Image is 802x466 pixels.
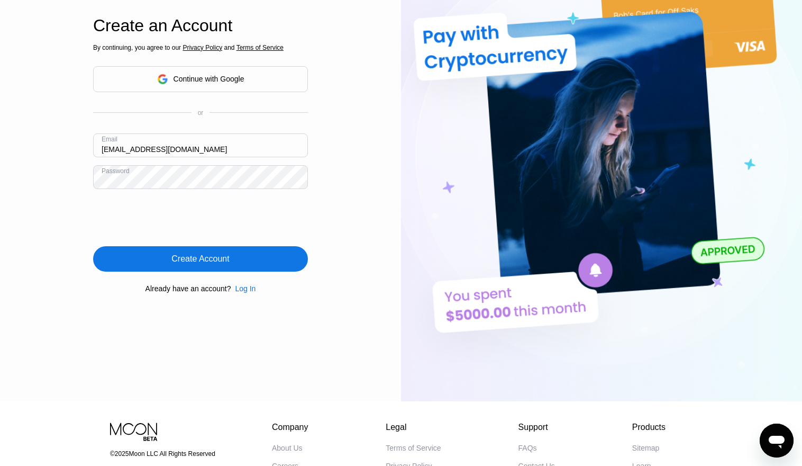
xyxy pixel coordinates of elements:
[93,16,308,35] div: Create an Account
[518,423,555,432] div: Support
[386,444,441,452] div: Terms of Service
[272,444,303,452] div: About Us
[93,66,308,92] div: Continue with Google
[171,254,229,264] div: Create Account
[236,44,284,51] span: Terms of Service
[222,44,236,51] span: and
[110,450,224,458] div: © 2025 Moon LLC All Rights Reserved
[183,44,222,51] span: Privacy Policy
[102,136,117,143] div: Email
[93,44,308,51] div: By continuing, you agree to our
[632,423,666,432] div: Products
[518,444,537,452] div: FAQs
[93,197,254,238] iframe: reCAPTCHA
[632,444,659,452] div: Sitemap
[235,284,256,293] div: Log In
[145,284,231,293] div: Already have an account?
[174,75,244,83] div: Continue with Google
[198,109,204,116] div: or
[93,246,308,272] div: Create Account
[272,423,308,432] div: Company
[760,424,794,458] iframe: Button to launch messaging window
[102,167,130,175] div: Password
[231,284,256,293] div: Log In
[386,423,441,432] div: Legal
